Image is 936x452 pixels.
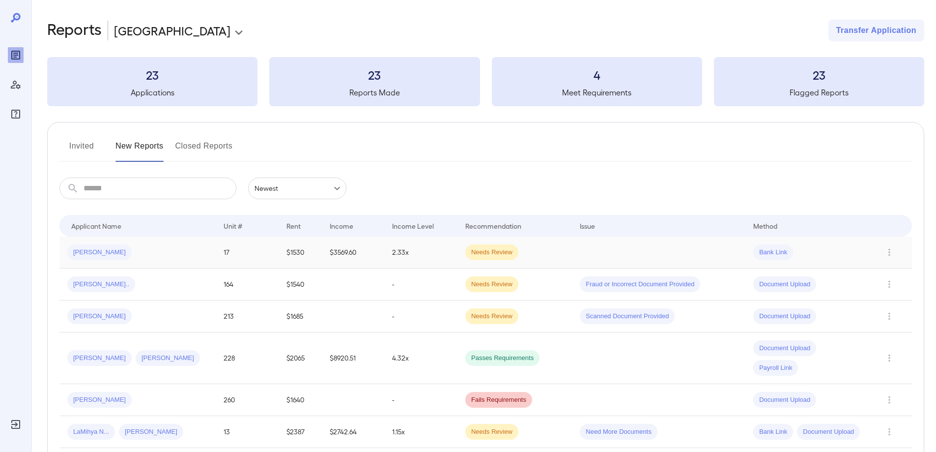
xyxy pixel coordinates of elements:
td: $1540 [279,269,322,301]
td: 260 [216,384,278,416]
h3: 23 [714,67,924,83]
summary: 23Applications23Reports Made4Meet Requirements23Flagged Reports [47,57,924,106]
span: Document Upload [753,312,816,321]
span: Document Upload [753,280,816,289]
p: [GEOGRAPHIC_DATA] [114,23,230,38]
td: $1685 [279,301,322,332]
td: $2065 [279,332,322,384]
td: $8920.51 [322,332,384,384]
span: LaMihya N... [67,427,115,437]
td: $3569.60 [322,237,384,269]
td: 2.33x [384,237,457,269]
td: - [384,384,457,416]
span: [PERSON_NAME] [67,248,132,257]
td: 13 [216,416,278,448]
span: Document Upload [753,395,816,405]
span: Fraud or Incorrect Document Provided [580,280,700,289]
span: Needs Review [465,280,518,289]
span: Payroll Link [753,363,798,373]
span: Document Upload [753,344,816,353]
td: $1530 [279,237,322,269]
td: - [384,269,457,301]
span: Needs Review [465,427,518,437]
button: New Reports [115,138,164,162]
td: $1640 [279,384,322,416]
span: Scanned Document Provided [580,312,675,321]
div: Rent [286,220,302,232]
span: Bank Link [753,427,793,437]
span: [PERSON_NAME] [67,312,132,321]
td: 213 [216,301,278,332]
div: Log Out [8,417,24,432]
h3: 23 [269,67,480,83]
td: 1.15x [384,416,457,448]
h5: Meet Requirements [492,87,702,98]
td: $2387 [279,416,322,448]
span: [PERSON_NAME] [67,354,132,363]
td: 164 [216,269,278,301]
span: Needs Review [465,248,518,257]
span: Document Upload [797,427,860,437]
span: [PERSON_NAME] [136,354,200,363]
h3: 4 [492,67,702,83]
span: Bank Link [753,248,793,257]
h2: Reports [47,20,102,41]
button: Transfer Application [828,20,924,41]
div: Applicant Name [71,220,121,232]
span: Needs Review [465,312,518,321]
span: Need More Documents [580,427,657,437]
span: [PERSON_NAME] [67,395,132,405]
td: $2742.64 [322,416,384,448]
span: Passes Requirements [465,354,539,363]
div: Reports [8,47,24,63]
div: Method [753,220,777,232]
h5: Reports Made [269,87,480,98]
h5: Flagged Reports [714,87,924,98]
span: [PERSON_NAME] [119,427,183,437]
div: Income Level [392,220,434,232]
div: Income [330,220,353,232]
div: Unit # [224,220,242,232]
td: 17 [216,237,278,269]
div: Recommendation [465,220,521,232]
td: 228 [216,332,278,384]
h3: 23 [47,67,257,83]
span: Fails Requirements [465,395,532,405]
button: Row Actions [881,424,897,440]
span: [PERSON_NAME].. [67,280,135,289]
div: Issue [580,220,596,232]
div: Manage Users [8,77,24,92]
td: - [384,301,457,332]
button: Closed Reports [175,138,233,162]
button: Invited [59,138,104,162]
button: Row Actions [881,244,897,260]
button: Row Actions [881,276,897,292]
h5: Applications [47,87,257,98]
button: Row Actions [881,350,897,366]
td: 4.32x [384,332,457,384]
button: Row Actions [881,308,897,324]
div: Newest [248,178,346,199]
div: FAQ [8,106,24,122]
button: Row Actions [881,392,897,408]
